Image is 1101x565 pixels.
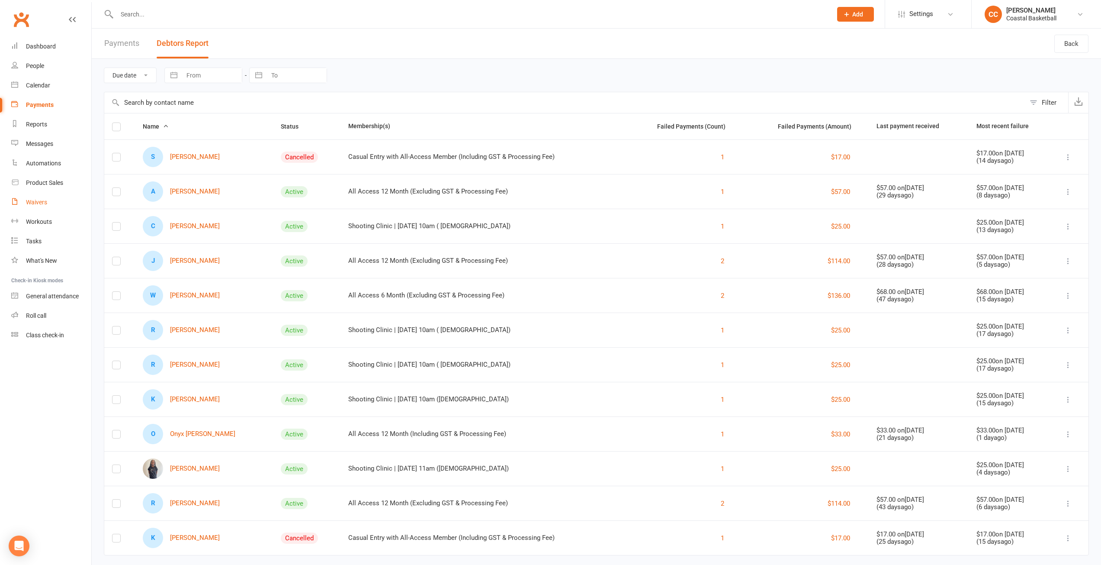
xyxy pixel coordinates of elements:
[11,76,91,95] a: Calendar
[828,498,850,509] button: $114.00
[721,187,724,197] button: 1
[831,533,850,543] button: $17.00
[976,184,1047,192] div: $57.00 on [DATE]
[348,465,616,472] div: Shooting Clinic | [DATE] 11am ([DEMOGRAPHIC_DATA])
[976,157,1047,165] div: ( 14 days ago)
[281,429,308,440] div: Active
[143,147,220,167] a: S[PERSON_NAME]
[831,152,850,162] button: $17.00
[157,29,209,58] button: Debtors Report
[721,152,724,162] button: 1
[281,121,308,132] button: Status
[976,323,1047,330] div: $25.00 on [DATE]
[831,187,850,197] button: $57.00
[143,181,163,202] div: Anthony Forbes
[11,173,91,193] a: Product Sales
[348,430,616,438] div: All Access 12 Month (Including GST & Processing Fee)
[26,312,46,319] div: Roll call
[143,123,169,130] span: Name
[281,325,308,336] div: Active
[143,528,163,548] div: Kent Placente
[976,504,1047,511] div: ( 6 days ago)
[11,95,91,115] a: Payments
[26,82,50,89] div: Calendar
[1006,14,1056,22] div: Coastal Basketball
[143,121,169,132] button: Name
[1006,6,1056,14] div: [PERSON_NAME]
[143,320,220,340] a: R[PERSON_NAME]
[721,429,724,439] button: 1
[721,221,724,232] button: 1
[876,531,961,538] div: $17.00 on [DATE]
[869,113,969,139] th: Last payment received
[143,528,220,548] a: K[PERSON_NAME]
[281,359,308,371] div: Active
[348,361,616,368] div: Shooting Clinic | [DATE] 10am ( [DEMOGRAPHIC_DATA])
[976,538,1047,546] div: ( 15 days ago)
[26,218,52,225] div: Workouts
[143,424,163,444] div: Onyx Mather
[281,186,308,197] div: Active
[26,257,57,264] div: What's New
[976,288,1047,296] div: $68.00 on [DATE]
[348,292,616,299] div: All Access 6 Month (Excluding GST & Processing Fee)
[281,533,318,544] div: Cancelled
[976,462,1047,469] div: $25.00 on [DATE]
[985,6,1002,23] div: CC
[876,427,961,434] div: $33.00 on [DATE]
[26,121,47,128] div: Reports
[876,496,961,504] div: $57.00 on [DATE]
[266,68,327,83] input: To
[721,256,724,266] button: 2
[348,500,616,507] div: All Access 12 Month (Excluding GST & Processing Fee)
[26,43,56,50] div: Dashboard
[721,498,724,509] button: 2
[281,463,308,475] div: Active
[11,287,91,306] a: General attendance kiosk mode
[143,285,220,306] a: W[PERSON_NAME]
[10,9,32,30] a: Clubworx
[1042,97,1056,108] div: Filter
[143,216,163,236] div: Cyril Gentle
[11,115,91,134] a: Reports
[348,188,616,195] div: All Access 12 Month (Excluding GST & Processing Fee)
[831,429,850,439] button: $33.00
[143,251,220,271] a: J[PERSON_NAME]
[11,134,91,154] a: Messages
[348,257,616,265] div: All Access 12 Month (Excluding GST & Processing Fee)
[26,101,54,108] div: Payments
[976,219,1047,226] div: $25.00 on [DATE]
[281,255,308,267] div: Active
[657,121,735,132] button: Failed Payments (Count)
[26,238,42,245] div: Tasks
[976,365,1047,372] div: ( 17 days ago)
[26,160,61,167] div: Automations
[828,291,850,301] button: $136.00
[348,534,616,542] div: Casual Entry with All-Access Member (Including GST & Processing Fee)
[26,140,53,147] div: Messages
[876,254,961,261] div: $57.00 on [DATE]
[976,434,1047,442] div: ( 1 day ago)
[831,360,850,370] button: $25.00
[348,153,616,161] div: Casual Entry with All-Access Member (Including GST & Processing Fee)
[721,325,724,336] button: 1
[114,8,826,20] input: Search...
[976,330,1047,338] div: ( 17 days ago)
[143,355,220,375] a: R[PERSON_NAME]
[831,394,850,405] button: $25.00
[281,221,308,232] div: Active
[11,232,91,251] a: Tasks
[831,464,850,474] button: $25.00
[143,216,220,236] a: C[PERSON_NAME]
[104,92,1025,113] input: Search by contact name
[657,123,735,130] span: Failed Payments (Count)
[11,326,91,345] a: Class kiosk mode
[143,458,220,479] a: Chloe Mpisaa[PERSON_NAME]
[976,261,1047,268] div: ( 5 days ago)
[143,493,220,513] a: R[PERSON_NAME]
[1054,35,1088,53] a: Back
[721,464,724,474] button: 1
[976,150,1047,157] div: $17.00 on [DATE]
[143,320,163,340] div: Rhys Knipe
[11,306,91,326] a: Roll call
